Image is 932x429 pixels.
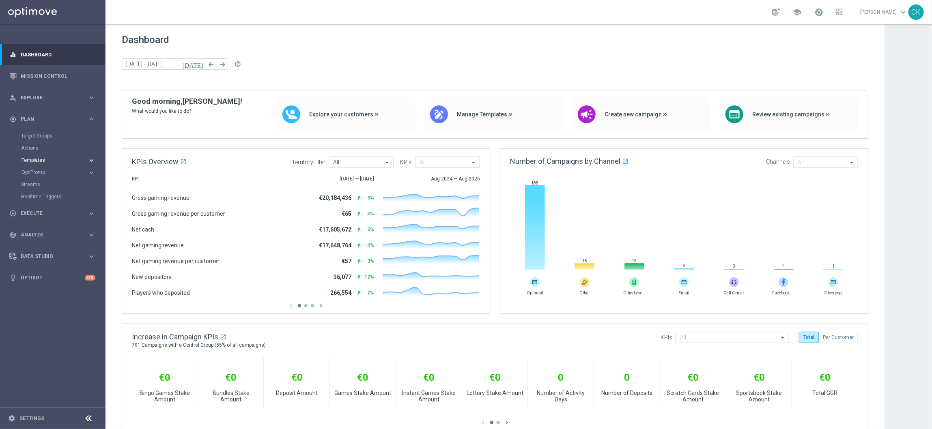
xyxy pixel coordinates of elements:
[9,73,96,79] button: Mission Control
[9,94,96,101] button: person_search Explore keyboard_arrow_right
[21,130,105,142] div: Target Groups
[88,94,95,101] i: keyboard_arrow_right
[21,166,105,178] div: OptiPromo
[9,274,17,281] i: lightbulb
[21,191,105,203] div: Realtime Triggers
[9,44,95,65] div: Dashboard
[9,51,17,58] i: equalizer
[21,95,88,100] span: Explore
[9,231,17,238] i: track_changes
[88,157,95,164] i: keyboard_arrow_right
[792,8,801,17] span: school
[9,94,17,101] i: person_search
[88,169,95,176] i: keyboard_arrow_right
[21,169,96,176] button: OptiPromo keyboard_arrow_right
[22,170,88,175] div: OptiPromo
[899,8,908,17] span: keyboard_arrow_down
[21,154,105,166] div: Templates
[21,44,95,65] a: Dashboard
[9,116,96,122] button: gps_fixed Plan keyboard_arrow_right
[21,232,88,237] span: Analyze
[88,210,95,217] i: keyboard_arrow_right
[9,116,17,123] i: gps_fixed
[21,254,88,259] span: Data Studio
[21,211,88,216] span: Execute
[9,210,96,217] button: play_circle_outline Execute keyboard_arrow_right
[9,65,95,87] div: Mission Control
[21,181,84,188] a: Streams
[21,267,85,289] a: Optibot
[908,4,924,20] div: CK
[88,231,95,239] i: keyboard_arrow_right
[88,115,95,123] i: keyboard_arrow_right
[22,158,80,163] span: Templates
[19,416,44,421] a: Settings
[9,210,88,217] div: Execute
[859,6,908,18] a: [PERSON_NAME]keyboard_arrow_down
[9,210,17,217] i: play_circle_outline
[22,158,88,163] div: Templates
[9,94,88,101] div: Explore
[9,232,96,238] button: track_changes Analyze keyboard_arrow_right
[21,65,95,87] a: Mission Control
[88,253,95,260] i: keyboard_arrow_right
[21,145,84,151] a: Actions
[21,178,105,191] div: Streams
[9,116,88,123] div: Plan
[21,157,96,163] button: Templates keyboard_arrow_right
[21,142,105,154] div: Actions
[21,117,88,122] span: Plan
[85,275,95,281] div: +10
[21,193,84,200] a: Realtime Triggers
[8,415,15,422] i: settings
[22,170,80,175] span: OptiPromo
[9,253,88,260] div: Data Studio
[21,133,84,139] a: Target Groups
[9,231,88,238] div: Analyze
[9,275,96,281] button: lightbulb Optibot +10
[9,267,95,289] div: Optibot
[9,253,96,260] button: Data Studio keyboard_arrow_right
[9,51,96,58] button: equalizer Dashboard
